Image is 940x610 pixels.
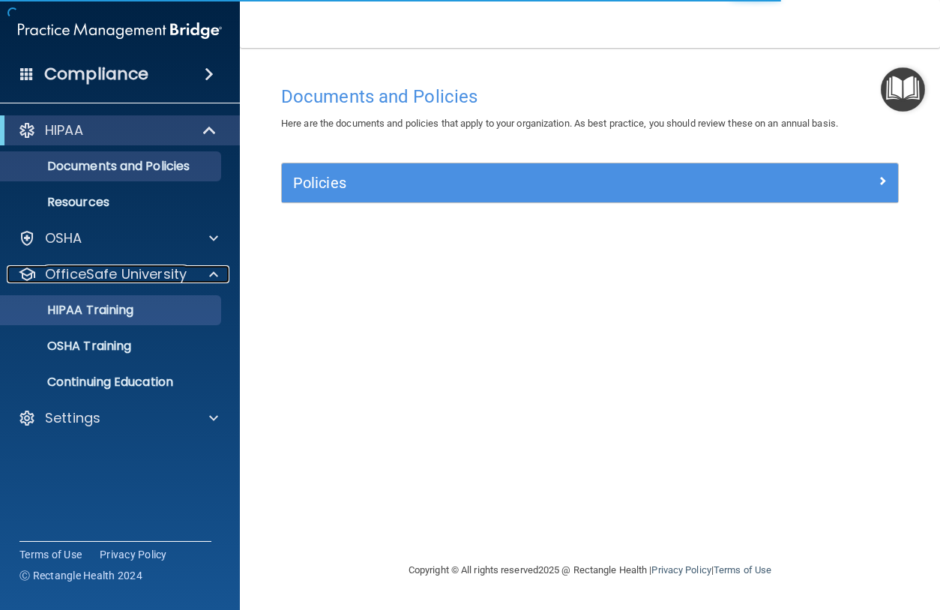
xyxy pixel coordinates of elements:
p: Continuing Education [10,375,214,390]
p: HIPAA [45,121,83,139]
p: OSHA [45,229,82,247]
span: Ⓒ Rectangle Health 2024 [19,568,142,583]
p: Settings [45,409,100,427]
a: Privacy Policy [651,564,711,576]
a: OSHA [18,229,218,247]
a: OfficeSafe University [18,265,218,283]
h5: Policies [293,175,733,191]
a: HIPAA [18,121,217,139]
a: Terms of Use [19,547,82,562]
p: OfficeSafe University [45,265,187,283]
div: Copyright © All rights reserved 2025 @ Rectangle Health | | [316,546,864,594]
a: Settings [18,409,218,427]
p: HIPAA Training [10,303,133,318]
p: Resources [10,195,214,210]
a: Privacy Policy [100,547,167,562]
p: Documents and Policies [10,159,214,174]
h4: Compliance [44,64,148,85]
p: OSHA Training [10,339,131,354]
a: Terms of Use [714,564,771,576]
img: PMB logo [18,16,222,46]
span: Here are the documents and policies that apply to your organization. As best practice, you should... [281,118,838,129]
h4: Documents and Policies [281,87,899,106]
button: Open Resource Center [881,67,925,112]
a: Policies [293,171,887,195]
